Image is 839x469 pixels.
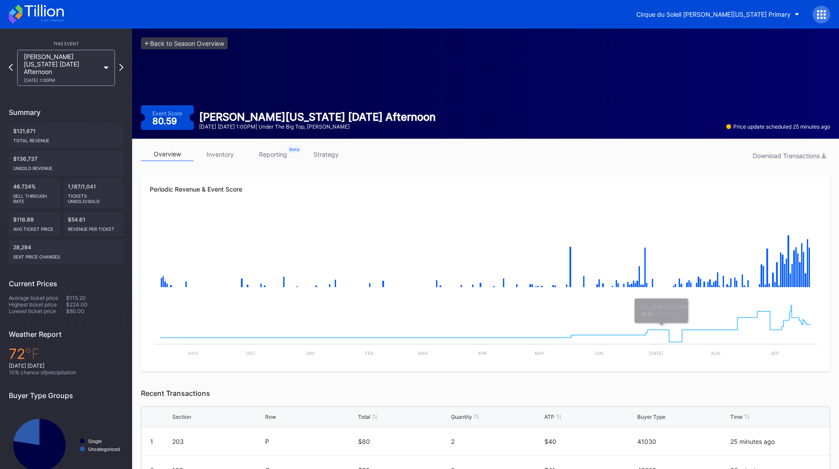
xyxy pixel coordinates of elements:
[150,208,821,296] svg: Chart title
[9,41,123,46] div: This Event
[9,330,123,339] div: Weather Report
[649,351,663,356] text: [DATE]
[199,111,436,123] div: [PERSON_NAME][US_STATE] [DATE] Afternoon
[299,148,352,161] a: strategy
[306,351,314,356] text: Jan
[748,150,830,162] button: Download Transactions
[13,223,55,232] div: Avg ticket price
[711,351,720,356] text: Aug
[9,179,60,208] div: 46.724%
[24,53,100,83] div: [PERSON_NAME][US_STATE] [DATE] Afternoon
[265,438,356,445] div: P
[247,148,299,161] a: reporting
[141,148,194,161] a: overview
[9,295,66,301] div: Average ticket price
[150,296,821,362] svg: Chart title
[365,351,373,356] text: Feb
[152,110,182,117] div: Event Score
[66,295,123,301] div: $115.20
[141,389,830,398] div: Recent Transactions
[358,414,370,420] div: Total
[9,369,123,376] div: 10 % chance of precipitation
[88,439,102,444] text: Single
[730,414,743,420] div: Time
[771,351,779,356] text: Sep
[358,438,449,445] div: $80
[9,308,66,314] div: Lowest ticket price
[88,447,120,452] text: Uncategorized
[637,438,728,445] div: 41030
[63,212,124,236] div: $54.61
[753,152,826,159] div: Download Transactions
[66,308,123,314] div: $80.00
[150,438,153,445] div: 1
[418,351,428,356] text: Mar
[9,212,60,236] div: $116.88
[246,351,255,356] text: Dec
[24,78,100,83] div: [DATE] 1:00PM
[9,108,123,117] div: Summary
[265,414,276,420] div: Row
[9,391,123,400] div: Buyer Type Groups
[9,362,123,369] div: [DATE] [DATE]
[730,438,821,445] div: 25 minutes ago
[13,190,55,204] div: Sell Through Rate
[535,351,544,356] text: May
[636,11,791,18] div: Cirque du Soleil [PERSON_NAME][US_STATE] Primary
[25,345,40,362] span: ℉
[9,301,66,308] div: Highest ticket price
[9,345,123,362] div: 72
[544,438,635,445] div: $40
[172,438,263,445] div: 203
[726,123,830,130] div: Price update scheduled 25 minutes ago
[13,134,119,143] div: Total Revenue
[68,190,119,204] div: Tickets Unsold/Sold
[478,351,487,356] text: Apr
[68,223,119,232] div: Revenue per ticket
[451,414,472,420] div: Quantity
[150,185,821,193] div: Periodic Revenue & Event Score
[9,279,123,288] div: Current Prices
[63,179,124,208] div: 1,187/1,041
[544,414,554,420] div: ATP
[9,151,123,175] div: $136,737
[172,414,191,420] div: Section
[595,351,603,356] text: Jun
[9,240,123,264] div: 28,294
[66,301,123,308] div: $224.00
[188,351,198,356] text: Nov
[199,123,436,130] div: [DATE] [DATE] 1:00PM | Under the Big Top, [PERSON_NAME]
[152,117,179,126] div: 80.59
[630,6,806,22] button: Cirque du Soleil [PERSON_NAME][US_STATE] Primary
[141,37,228,49] a: <-Back to Season Overview
[637,414,665,420] div: Buyer Type
[13,162,119,171] div: Unsold Revenue
[451,438,542,445] div: 2
[13,251,119,259] div: seat price changes
[194,148,247,161] a: inventory
[9,123,123,148] div: $121,671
